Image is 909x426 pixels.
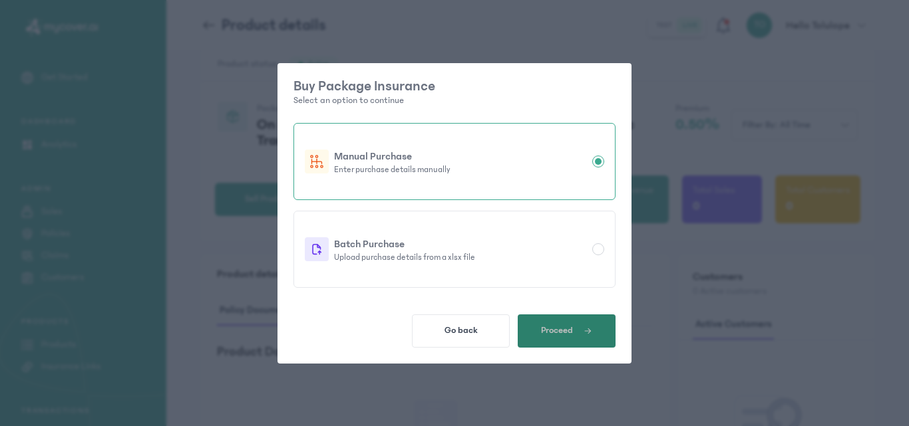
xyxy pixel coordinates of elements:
button: Go back [412,314,510,348]
span: Proceed [541,325,573,336]
p: Upload purchase details from a xlsx file [334,252,587,263]
button: Proceed [518,314,616,348]
p: Batch Purchase [334,236,587,252]
p: Enter purchase details manually [334,164,587,175]
p: Select an option to continue [293,94,616,107]
p: Manual Purchase [334,148,587,164]
span: Go back [445,325,478,336]
p: Buy Package Insurance [293,79,616,94]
